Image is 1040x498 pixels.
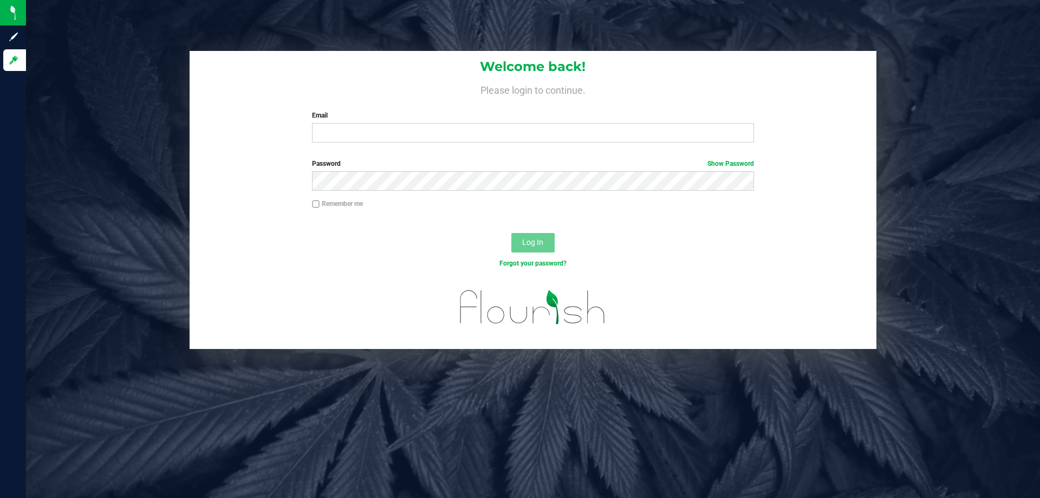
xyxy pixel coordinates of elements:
[312,111,753,120] label: Email
[190,82,876,95] h4: Please login to continue.
[522,238,543,247] span: Log In
[499,260,567,267] a: Forgot your password?
[312,199,363,209] label: Remember me
[447,280,619,335] img: flourish_logo.svg
[511,233,555,253] button: Log In
[707,160,754,167] a: Show Password
[8,31,19,42] inline-svg: Sign up
[190,60,876,74] h1: Welcome back!
[312,201,320,208] input: Remember me
[312,160,341,167] span: Password
[8,55,19,66] inline-svg: Log in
